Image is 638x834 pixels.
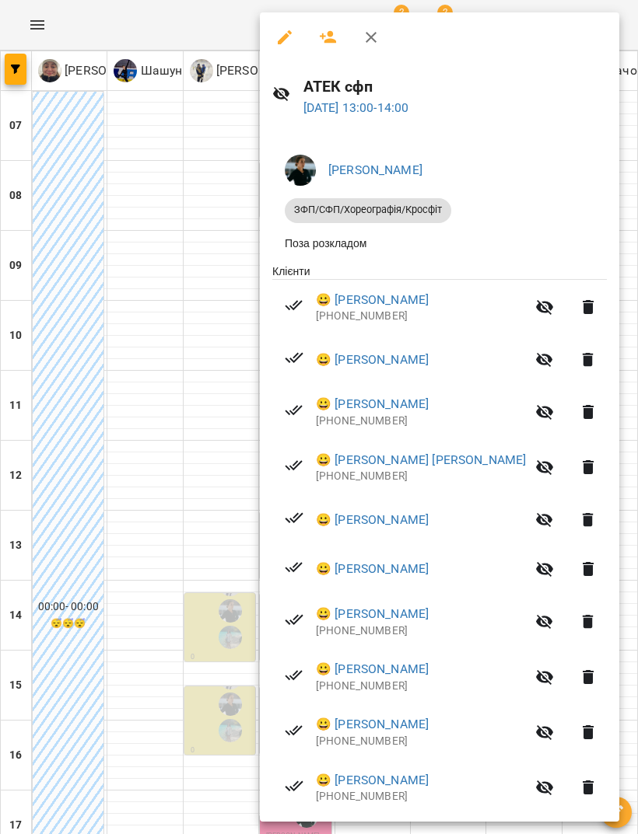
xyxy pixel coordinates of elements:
[316,623,526,639] p: [PHONE_NUMBER]
[316,660,429,679] a: 😀 [PERSON_NAME]
[285,508,303,527] svg: Візит сплачено
[316,451,526,469] a: 😀 [PERSON_NAME] [PERSON_NAME]
[285,776,303,795] svg: Візит сплачено
[316,679,526,694] p: [PHONE_NUMBER]
[316,291,429,309] a: 😀 [PERSON_NAME]
[285,203,451,217] span: ЗФП/CФП/Хореографія/Кросфіт
[316,715,429,734] a: 😀 [PERSON_NAME]
[316,734,526,749] p: [PHONE_NUMBER]
[328,162,422,177] a: [PERSON_NAME]
[316,469,526,484] p: [PHONE_NUMBER]
[285,401,303,420] svg: Візит сплачено
[316,605,429,623] a: 😀 [PERSON_NAME]
[303,75,607,99] h6: АТЕК сфп
[316,771,429,790] a: 😀 [PERSON_NAME]
[316,395,429,414] a: 😀 [PERSON_NAME]
[285,155,316,186] img: ef9981bfbadbbfa2c0e5a512eccabdc4.jpeg
[316,511,429,529] a: 😀 [PERSON_NAME]
[285,296,303,315] svg: Візит сплачено
[316,789,526,804] p: [PHONE_NUMBER]
[316,309,526,324] p: [PHONE_NUMBER]
[316,351,429,369] a: 😀 [PERSON_NAME]
[285,721,303,740] svg: Візит сплачено
[285,610,303,629] svg: Візит сплачено
[316,560,429,578] a: 😀 [PERSON_NAME]
[285,456,303,475] svg: Візит сплачено
[272,229,607,257] li: Поза розкладом
[285,558,303,577] svg: Візит сплачено
[285,666,303,685] svg: Візит сплачено
[316,414,526,429] p: [PHONE_NUMBER]
[285,348,303,367] svg: Візит сплачено
[303,100,409,115] a: [DATE] 13:00-14:00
